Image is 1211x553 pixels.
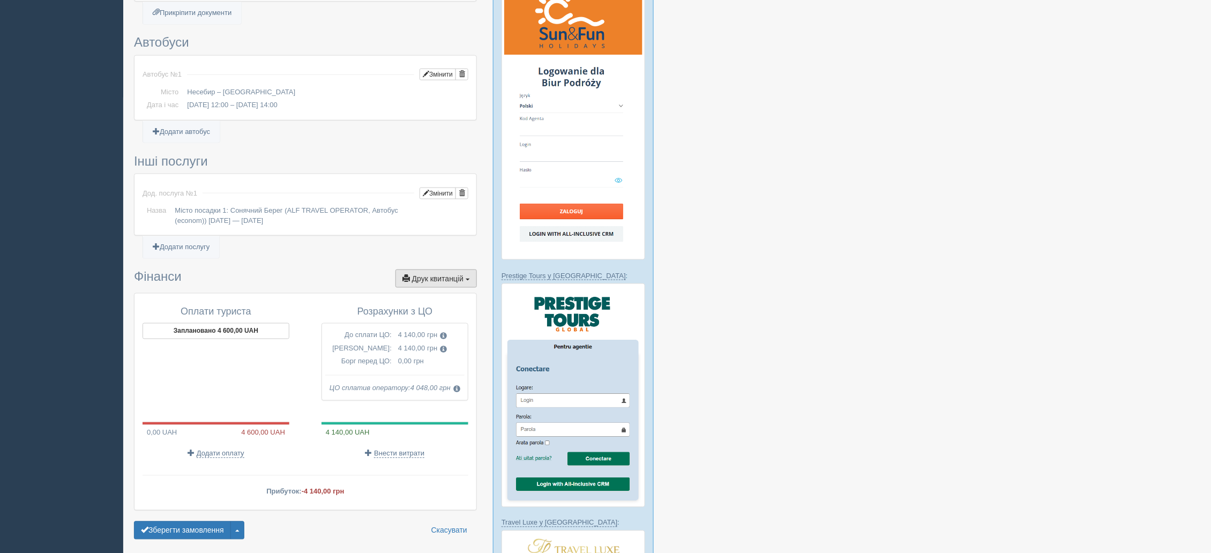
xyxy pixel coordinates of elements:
span: -4 140,00 грн [302,488,345,496]
td: Борг перед ЦО: [322,355,395,369]
p: : [502,518,645,528]
button: Друк квитанцій [395,270,477,288]
td: [PERSON_NAME]: [322,342,395,356]
a: Додати послугу [143,236,219,258]
span: 1 [193,189,197,197]
h4: Розрахунки з ЦО [322,307,468,318]
td: ЦО сплатив оператору: [322,382,468,395]
p: : [502,271,645,281]
td: До сплати ЦО: [322,329,395,342]
span: 1 [178,70,182,78]
button: Зберегти замовлення [134,521,231,540]
span: Внести витрати [374,450,424,458]
a: Додати автобус [143,121,220,143]
span: 0,00 UAH [143,429,177,437]
a: Prestige Tours у [GEOGRAPHIC_DATA] [502,272,626,280]
a: Travel Luxe у [GEOGRAPHIC_DATA] [502,519,617,527]
td: Автобус № [143,64,182,86]
h3: Інші послуги [134,154,477,168]
td: Місто [143,86,183,99]
span: 4 140,00 UAH [322,429,370,437]
td: Назва [143,204,170,227]
td: 4 140,00 грн [395,342,468,356]
img: prestige-tours-login-via-crm-for-travel-agents.png [502,283,645,507]
td: Дод. послуга № [143,182,197,204]
h3: Фінанси [134,270,477,288]
button: Змінити [420,69,456,80]
span: Друк квитанцій [412,274,464,283]
td: 0,00 грн [395,355,468,369]
a: Прикріпити документи [143,2,241,24]
h4: Оплати туриста [143,307,289,318]
a: Скасувати [424,521,474,540]
td: Дата і час [143,99,183,112]
span: 4 048,00 грн [410,384,460,392]
td: Несебир – [GEOGRAPHIC_DATA] [183,86,468,99]
h3: Автобуси [134,35,477,49]
button: Заплановано 4 600,00 UAH [143,323,289,339]
span: 4 600,00 UAH [241,428,289,438]
td: [DATE] 12:00 – [DATE] 14:00 [183,99,468,112]
button: Змінити [420,188,456,199]
td: Місто посадки 1: Сонячний Берег (ALF TRAVEL OPERATOR, Автобус (econom)) [DATE] — [DATE] [170,204,468,227]
td: 4 140,00 грн [395,329,468,342]
span: Додати оплату [197,450,244,458]
p: Прибуток: [143,487,468,497]
a: Внести витрати [365,450,425,458]
a: Додати оплату [188,450,244,458]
